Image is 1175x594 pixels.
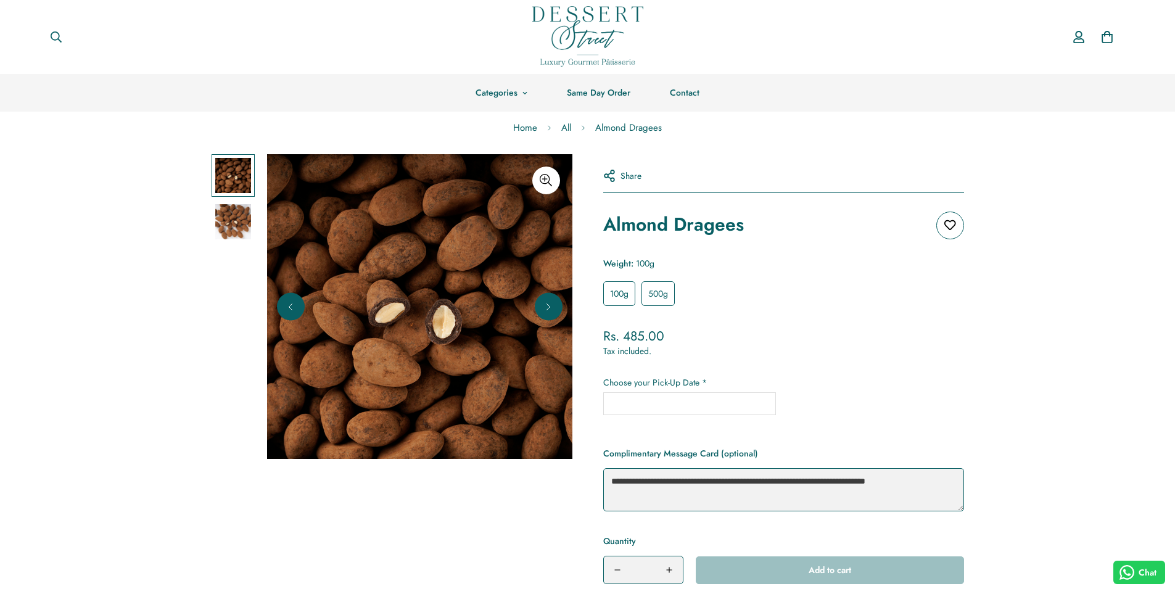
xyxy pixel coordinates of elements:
[535,293,563,321] button: Next
[936,212,964,239] button: Add to wishlist
[636,257,654,270] span: 100g
[603,281,635,306] label: 100g
[456,74,547,112] a: Categories
[641,281,675,306] label: 500g
[603,376,964,389] label: Choose your Pick-Up Date *
[603,446,758,461] label: Complimentary Message Card (optional)
[1113,561,1166,584] button: Chat
[603,534,683,548] label: Quantity
[532,6,643,67] img: Dessert Street
[603,257,633,270] span: Weight:
[504,112,546,144] a: Home
[277,293,305,321] button: Previous
[547,74,650,112] a: Same Day Order
[603,212,744,237] h1: Almond Dragees
[603,327,664,345] span: Rs. 485.00
[1139,566,1156,579] span: Chat
[1065,19,1093,55] a: Account
[604,556,631,584] button: Decrease quantity of Almond Dragees by one
[650,74,719,112] a: Contact
[40,23,72,51] button: Search
[631,556,656,584] input: Product quantity
[552,112,580,144] a: All
[656,556,683,584] button: Increase quantity of Almond Dragees by one
[620,170,641,183] span: Share
[532,167,560,194] button: Zoom in
[1093,23,1121,51] a: 0
[603,345,964,358] div: Tax included.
